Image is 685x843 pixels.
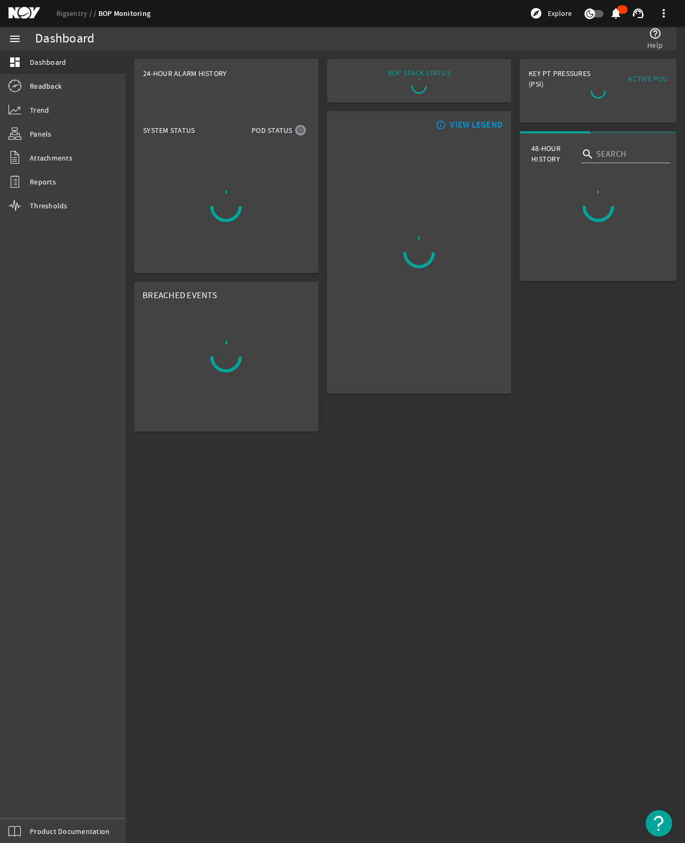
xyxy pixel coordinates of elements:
[388,68,450,78] div: BOP STACK STATUS
[98,9,151,19] a: BOP Monitoring
[529,68,598,94] div: Key PT Pressures (PSI)
[628,74,667,83] span: Active Pod
[30,826,110,837] span: Product Documentation
[252,125,293,136] span: Pod Status
[548,8,572,19] span: Explore
[30,81,62,91] span: Readback
[30,129,52,139] span: Panels
[530,7,542,20] mat-icon: explore
[143,125,195,136] span: System Status
[525,5,576,22] button: Explore
[30,176,56,187] span: Reports
[632,7,645,20] mat-icon: support_agent
[649,27,662,40] mat-icon: help_outline
[30,153,72,163] span: Attachments
[531,143,575,164] span: 48-Hour History
[609,7,622,20] mat-icon: notifications
[433,121,446,129] mat-icon: info_outline
[143,290,217,301] span: Breached Events
[596,148,662,161] input: Search
[9,56,21,69] mat-icon: dashboard
[647,40,663,50] span: Help
[56,9,94,18] a: Rigsentry
[646,810,672,837] button: Open Resource Center
[9,32,21,45] mat-icon: menu
[651,1,676,26] button: more_vert
[35,33,94,44] div: Dashboard
[143,68,227,79] span: 24-Hour Alarm History
[581,148,594,161] i: search
[30,200,68,211] span: Thresholds
[30,57,66,68] span: Dashboard
[450,120,503,130] div: VIEW LEGEND
[30,105,49,115] span: Trend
